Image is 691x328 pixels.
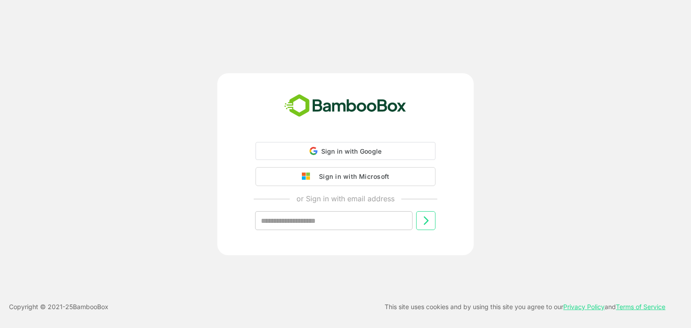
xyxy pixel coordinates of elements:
[302,173,314,181] img: google
[314,171,389,182] div: Sign in with Microsoft
[9,301,108,312] p: Copyright © 2021- 25 BambooBox
[279,91,411,121] img: bamboobox
[296,193,395,204] p: or Sign in with email address
[563,303,605,310] a: Privacy Policy
[321,147,382,155] span: Sign in with Google
[616,303,665,310] a: Terms of Service
[256,167,435,186] button: Sign in with Microsoft
[256,142,435,160] div: Sign in with Google
[385,301,665,312] p: This site uses cookies and by using this site you agree to our and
